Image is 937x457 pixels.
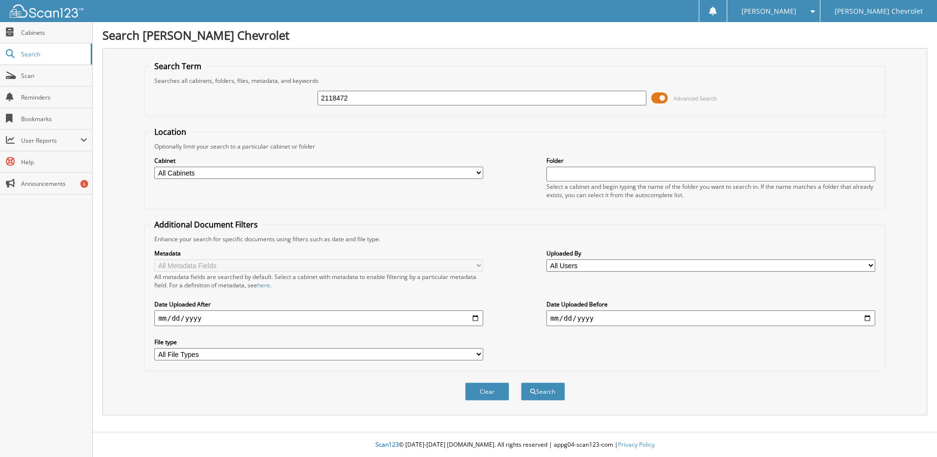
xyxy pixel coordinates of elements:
[618,440,655,449] a: Privacy Policy
[546,249,875,257] label: Uploaded By
[80,180,88,188] div: 6
[546,182,875,199] div: Select a cabinet and begin typing the name of the folder you want to search in. If the name match...
[102,27,927,43] h1: Search [PERSON_NAME] Chevrolet
[835,8,923,14] span: [PERSON_NAME] Chevrolet
[21,179,87,188] span: Announcements
[741,8,796,14] span: [PERSON_NAME]
[465,382,509,401] button: Clear
[521,382,565,401] button: Search
[21,136,80,145] span: User Reports
[154,156,483,165] label: Cabinet
[257,281,270,289] a: here
[149,127,191,137] legend: Location
[21,72,87,80] span: Scan
[21,158,87,166] span: Help
[154,249,483,257] label: Metadata
[21,50,86,58] span: Search
[21,28,87,37] span: Cabinets
[149,76,880,85] div: Searches all cabinets, folders, files, metadata, and keywords
[149,235,880,243] div: Enhance your search for specific documents using filters such as date and file type.
[888,410,937,457] iframe: Chat Widget
[21,115,87,123] span: Bookmarks
[149,61,206,72] legend: Search Term
[375,440,399,449] span: Scan123
[21,93,87,102] span: Reminders
[546,310,875,326] input: end
[546,156,875,165] label: Folder
[154,273,483,289] div: All metadata fields are searched by default. Select a cabinet with metadata to enable filtering b...
[10,4,83,18] img: scan123-logo-white.svg
[154,338,483,346] label: File type
[93,433,937,457] div: © [DATE]-[DATE] [DOMAIN_NAME]. All rights reserved | appg04-scan123-com |
[154,300,483,308] label: Date Uploaded After
[149,219,263,230] legend: Additional Document Filters
[546,300,875,308] label: Date Uploaded Before
[154,310,483,326] input: start
[673,95,717,102] span: Advanced Search
[149,142,880,151] div: Optionally limit your search to a particular cabinet or folder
